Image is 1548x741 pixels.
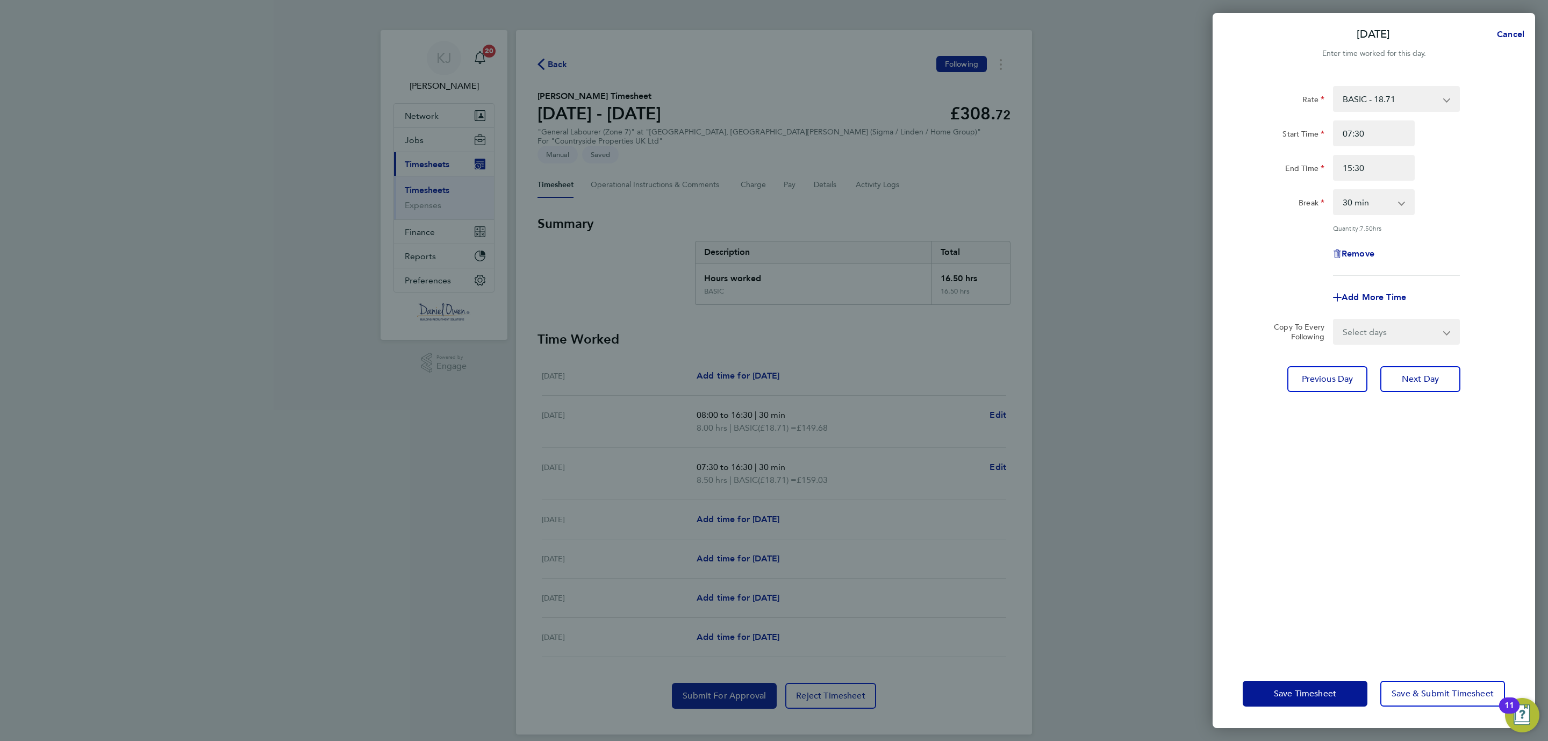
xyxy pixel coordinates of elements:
label: Copy To Every Following [1265,322,1324,341]
span: Cancel [1494,29,1524,39]
label: Rate [1302,95,1324,108]
span: Previous Day [1302,374,1353,384]
p: [DATE] [1357,27,1390,42]
button: Previous Day [1287,366,1367,392]
span: Save Timesheet [1274,688,1336,699]
button: Next Day [1380,366,1460,392]
button: Save Timesheet [1243,681,1367,707]
button: Save & Submit Timesheet [1380,681,1505,707]
div: 11 [1504,706,1514,719]
span: Add More Time [1342,292,1406,302]
span: 7.50 [1360,224,1373,232]
label: Start Time [1282,129,1324,142]
div: Enter time worked for this day. [1213,47,1535,60]
span: Remove [1342,248,1374,259]
label: Break [1299,198,1324,211]
button: Remove [1333,250,1374,258]
button: Open Resource Center, 11 new notifications [1505,698,1539,732]
input: E.g. 08:00 [1333,120,1415,146]
label: End Time [1285,163,1324,176]
span: Save & Submit Timesheet [1392,688,1494,699]
button: Add More Time [1333,293,1406,302]
button: Cancel [1480,24,1535,45]
input: E.g. 18:00 [1333,155,1415,181]
div: Quantity: hrs [1333,224,1460,232]
span: Next Day [1402,374,1439,384]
